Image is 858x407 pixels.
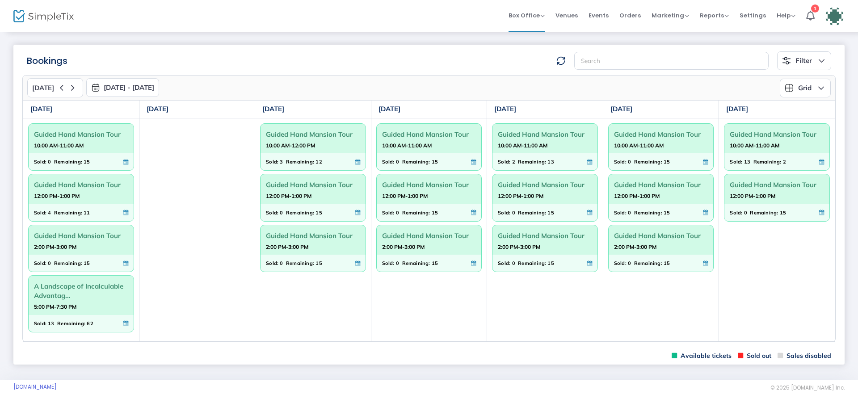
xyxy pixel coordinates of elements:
[555,4,578,27] span: Venues
[34,279,128,302] span: A Landscape of Incalculable Advantag...
[498,208,510,218] span: Sold:
[753,157,782,167] span: Remaining:
[498,157,510,167] span: Sold:
[664,258,670,268] span: 15
[619,4,641,27] span: Orders
[34,190,80,201] strong: 12:00 PM-1:00 PM
[628,208,631,218] span: 0
[13,383,57,390] a: [DOMAIN_NAME]
[396,208,399,218] span: 0
[574,52,769,70] input: Search
[266,157,278,167] span: Sold:
[315,258,322,268] span: 15
[512,258,515,268] span: 0
[778,352,831,360] span: Sales disabled
[498,140,547,151] strong: 10:00 AM-11:00 AM
[396,157,399,167] span: 0
[266,241,308,252] strong: 2:00 PM-3:00 PM
[286,208,314,218] span: Remaining:
[382,140,432,151] strong: 10:00 AM-11:00 AM
[382,178,476,192] span: Guided Hand Mansion Tour
[280,157,283,167] span: 3
[700,11,729,20] span: Reports
[518,208,546,218] span: Remaining:
[34,127,128,141] span: Guided Hand Mansion Tour
[382,157,395,167] span: Sold:
[382,127,476,141] span: Guided Hand Mansion Tour
[34,258,46,268] span: Sold:
[48,157,51,167] span: 0
[382,229,476,243] span: Guided Hand Mansion Tour
[87,319,93,328] span: 62
[84,258,90,268] span: 15
[280,258,283,268] span: 0
[498,241,540,252] strong: 2:00 PM-3:00 PM
[730,140,779,151] strong: 10:00 AM-11:00 AM
[498,178,592,192] span: Guided Hand Mansion Tour
[34,301,76,312] strong: 5:00 PM-7:30 PM
[27,78,83,97] button: [DATE]
[286,157,314,167] span: Remaining:
[556,56,565,65] img: refresh-data
[315,157,322,167] span: 12
[512,157,515,167] span: 2
[547,157,554,167] span: 13
[512,208,515,218] span: 0
[139,101,255,118] th: [DATE]
[498,258,510,268] span: Sold:
[32,84,54,92] span: [DATE]
[777,11,795,20] span: Help
[286,258,314,268] span: Remaining:
[34,208,46,218] span: Sold:
[266,258,278,268] span: Sold:
[634,258,662,268] span: Remaining:
[603,101,719,118] th: [DATE]
[84,208,90,218] span: 11
[783,157,786,167] span: 2
[57,319,85,328] span: Remaining:
[785,84,794,92] img: grid
[614,157,627,167] span: Sold:
[777,51,831,70] button: Filter
[614,258,627,268] span: Sold:
[780,79,831,97] button: Grid
[280,208,283,218] span: 0
[396,258,399,268] span: 0
[34,319,46,328] span: Sold:
[84,157,90,167] span: 15
[498,190,543,201] strong: 12:00 PM-1:00 PM
[614,190,660,201] strong: 12:00 PM-1:00 PM
[402,258,430,268] span: Remaining:
[54,258,82,268] span: Remaining:
[547,208,554,218] span: 15
[382,190,428,201] strong: 12:00 PM-1:00 PM
[27,54,67,67] m-panel-title: Bookings
[547,258,554,268] span: 15
[730,190,775,201] strong: 12:00 PM-1:00 PM
[811,4,819,13] div: 1
[509,11,545,20] span: Box Office
[48,208,51,218] span: 4
[432,157,438,167] span: 15
[589,4,609,27] span: Events
[432,258,438,268] span: 15
[487,101,603,118] th: [DATE]
[91,83,100,92] img: monthly
[34,241,76,252] strong: 2:00 PM-3:00 PM
[614,127,708,141] span: Guided Hand Mansion Tour
[315,208,322,218] span: 15
[266,190,311,201] strong: 12:00 PM-1:00 PM
[614,208,627,218] span: Sold:
[634,157,662,167] span: Remaining:
[614,241,656,252] strong: 2:00 PM-3:00 PM
[782,56,791,65] img: filter
[744,208,747,218] span: 0
[498,127,592,141] span: Guided Hand Mansion Tour
[48,319,54,328] span: 13
[402,208,430,218] span: Remaining:
[740,4,766,27] span: Settings
[730,208,742,218] span: Sold:
[614,229,708,243] span: Guided Hand Mansion Tour
[266,208,278,218] span: Sold:
[266,140,315,151] strong: 10:00 AM-12:00 PM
